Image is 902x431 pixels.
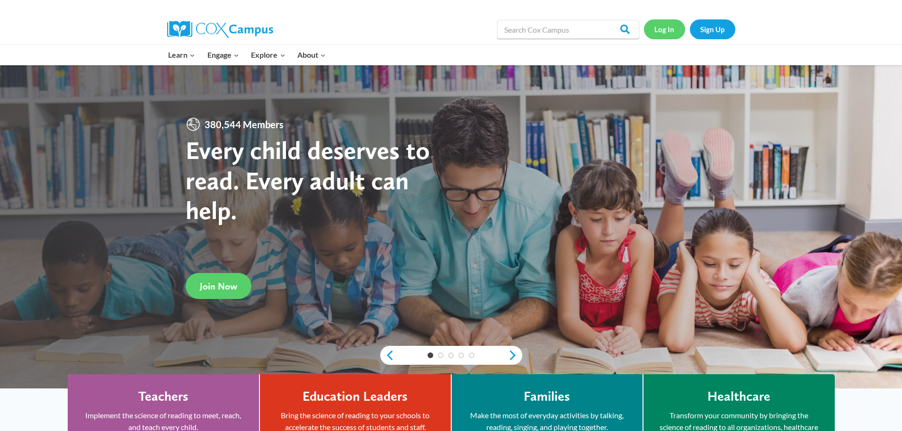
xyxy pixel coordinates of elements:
img: Cox Campus [167,21,273,38]
button: Child menu of Explore [245,45,292,65]
a: Sign Up [690,19,735,39]
button: Child menu of About [291,45,332,65]
h4: Education Leaders [303,388,408,405]
a: 3 [448,352,454,358]
button: Child menu of Engage [201,45,245,65]
a: next [508,350,522,361]
a: 4 [458,352,464,358]
span: Join Now [200,281,237,292]
button: Child menu of Learn [162,45,202,65]
nav: Primary Navigation [162,45,332,65]
span: 380,544 Members [201,117,287,132]
a: 2 [438,352,444,358]
div: content slider buttons [380,346,522,365]
a: previous [380,350,394,361]
nav: Secondary Navigation [644,19,735,39]
a: Log In [644,19,685,39]
h4: Families [524,388,570,405]
h4: Teachers [138,388,188,405]
strong: Every child deserves to read. Every adult can help. [186,135,430,225]
a: Join Now [186,273,251,299]
input: Search Cox Campus [497,20,639,39]
h4: Healthcare [707,388,770,405]
a: 1 [428,352,433,358]
a: 5 [469,352,474,358]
